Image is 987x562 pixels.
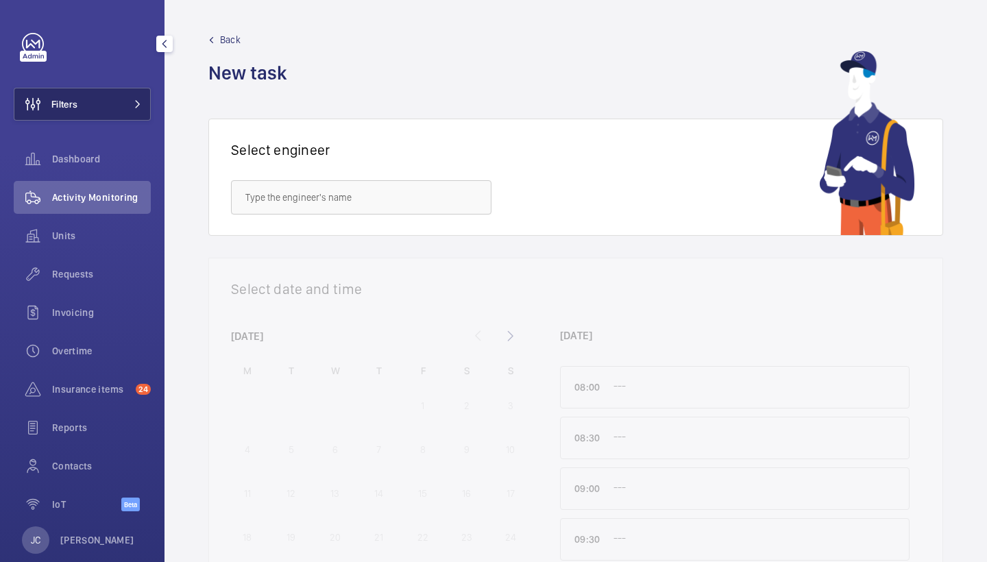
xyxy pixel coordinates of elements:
[52,421,151,435] span: Reports
[136,384,151,395] span: 24
[208,60,295,86] h1: New task
[52,498,121,511] span: IoT
[52,382,130,396] span: Insurance items
[819,51,915,235] img: mechanic using app
[52,306,151,319] span: Invoicing
[14,88,151,121] button: Filters
[52,152,151,166] span: Dashboard
[220,33,241,47] span: Back
[231,141,330,158] h1: Select engineer
[51,97,77,111] span: Filters
[60,533,134,547] p: [PERSON_NAME]
[31,533,40,547] p: JC
[52,344,151,358] span: Overtime
[52,267,151,281] span: Requests
[52,459,151,473] span: Contacts
[121,498,140,511] span: Beta
[231,180,491,215] input: Type the engineer's name
[52,191,151,204] span: Activity Monitoring
[52,229,151,243] span: Units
